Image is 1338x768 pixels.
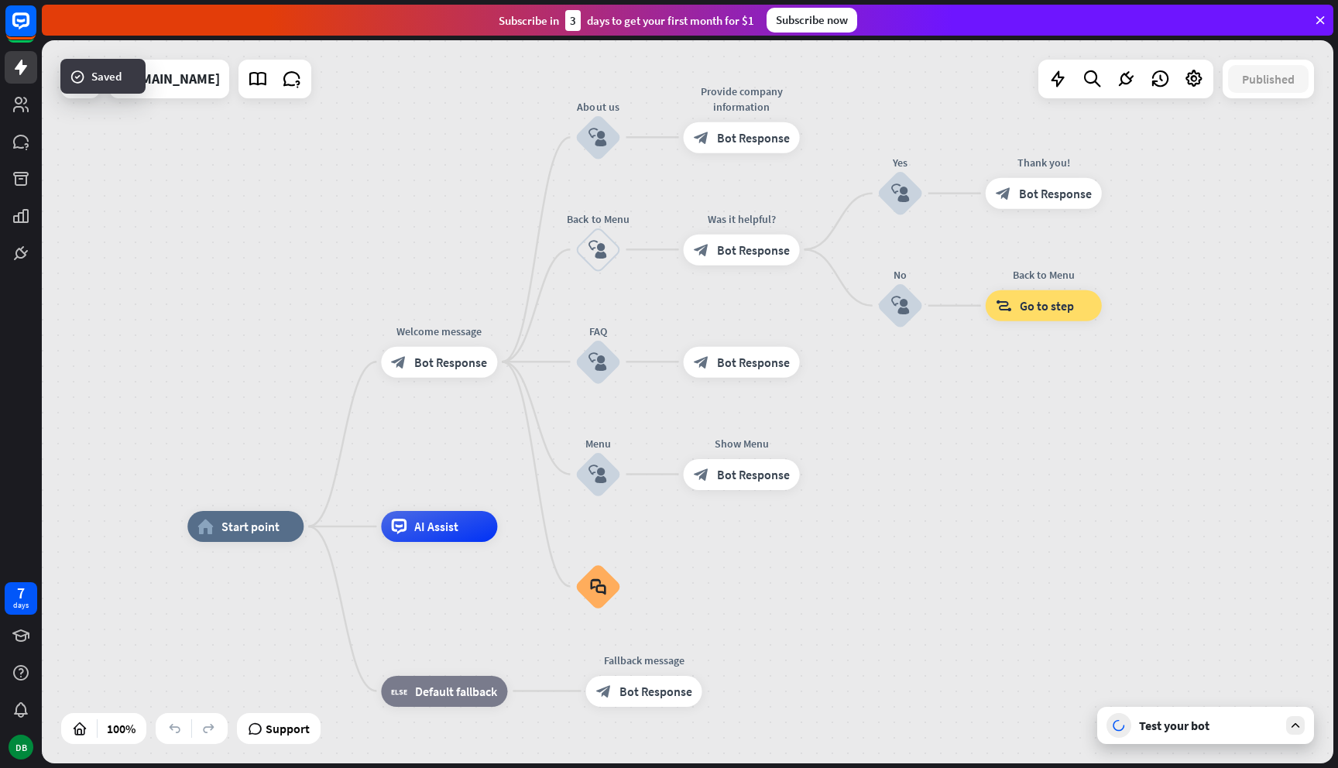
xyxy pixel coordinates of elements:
i: block_bot_response [694,129,709,145]
i: block_user_input [891,297,910,315]
span: Bot Response [717,242,790,257]
div: Menu [551,435,644,451]
div: FAQ [551,323,644,338]
div: 3 [565,10,581,31]
i: block_bot_response [391,354,407,369]
span: Bot Response [414,354,487,369]
span: Bot Response [717,354,790,369]
span: Bot Response [619,684,692,699]
i: block_user_input [588,352,607,371]
i: block_faq [590,578,606,595]
i: block_user_input [588,128,607,146]
div: Provide company information [672,83,811,114]
div: Back to Menu [974,267,1113,283]
a: 7 days [5,582,37,615]
span: Bot Response [717,466,790,482]
div: Thank you! [974,155,1113,170]
div: Show Menu [672,435,811,451]
span: Bot Response [717,129,790,145]
i: block_bot_response [694,242,709,257]
iframe: LiveChat chat widget [1034,215,1338,768]
div: Subscribe in days to get your first month for $1 [499,10,754,31]
span: Default fallback [415,684,497,699]
i: block_bot_response [596,684,612,699]
span: Saved [91,68,122,84]
div: days [13,600,29,611]
i: block_goto [996,298,1012,314]
i: success [70,69,85,84]
div: Welcome message [369,323,509,338]
span: Go to step [1020,298,1074,314]
div: 100% [102,716,140,741]
div: Was it helpful? [672,211,811,226]
i: block_user_input [891,184,910,203]
span: Support [266,716,310,741]
span: Bot Response [1019,186,1092,201]
i: block_fallback [391,684,407,699]
i: block_bot_response [694,466,709,482]
div: Back to Menu [551,211,644,226]
i: home_2 [197,519,214,534]
i: block_bot_response [694,354,709,369]
div: No [854,267,947,283]
button: Published [1228,65,1309,93]
i: block_user_input [588,465,607,483]
div: Yes [854,155,947,170]
div: DB [9,735,33,759]
div: Fallback message [574,653,713,668]
i: block_user_input [588,240,607,259]
div: About us [551,98,644,114]
div: blockshark.com [118,60,220,98]
span: Start point [221,519,280,534]
i: block_bot_response [996,186,1011,201]
span: AI Assist [414,519,458,534]
div: 7 [17,586,25,600]
div: Subscribe now [767,8,857,33]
